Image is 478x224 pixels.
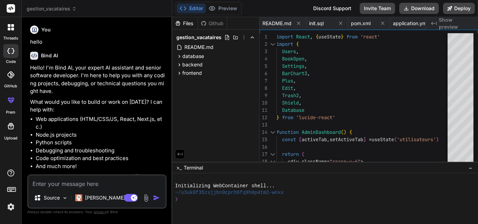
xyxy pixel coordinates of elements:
div: 18 [260,158,267,165]
label: GitHub [4,83,17,89]
span: , [299,92,302,99]
li: Web applications (HTML/CSS/JS, React, Next.js, etc.) [36,115,165,131]
label: Upload [4,135,17,141]
span: } [276,114,279,121]
label: code [6,59,16,65]
p: Source [44,194,60,201]
span: { [296,41,299,47]
span: − [469,164,472,171]
span: Initializing WebContainer shell... [175,183,275,189]
button: Editor [177,3,206,13]
span: , [327,136,330,143]
img: settings [5,201,17,213]
span: Plus [282,78,293,84]
span: ) [344,129,346,135]
span: = [369,136,372,143]
span: , [310,34,313,40]
button: − [467,162,474,173]
span: , [304,56,307,62]
img: attachment [142,194,150,202]
span: from [346,34,358,40]
div: 9 [260,92,267,99]
span: backend [182,61,203,68]
li: Python scripts [36,139,165,147]
span: useState [318,34,341,40]
span: } [341,34,344,40]
span: README.md [262,20,291,27]
button: Deploy [443,3,475,14]
div: 11 [260,107,267,114]
li: Code optimization and best practices [36,154,165,162]
div: 12 [260,114,267,121]
p: Just let me know what you have in mind! 🚀 [30,173,165,181]
span: ( [394,136,397,143]
span: from [282,114,293,121]
img: Pick Models [62,195,68,201]
span: 'lucide-react' [296,114,335,121]
div: Click to collapse the range. [268,158,277,165]
button: Download [399,3,439,14]
span: = [327,158,330,165]
span: "space-y-6" [330,158,360,165]
span: div className [290,158,327,165]
span: React [296,34,310,40]
p: hello [30,38,165,46]
span: Trash2 [282,92,299,99]
button: Invite Team [360,3,395,14]
span: import [276,41,293,47]
span: ) [436,136,439,143]
span: , [304,63,307,69]
p: Hello! I'm Bind AI, your expert AI assistant and senior software developer. I'm here to help you ... [30,64,165,95]
span: , [307,70,310,77]
span: Terminal [184,164,203,171]
span: init.sql [309,20,324,27]
div: 13 [260,121,267,129]
span: privacy [94,210,106,214]
span: ❯ [175,196,178,203]
div: 15 [260,136,267,143]
span: Shield [282,100,299,106]
span: activeTab [302,136,327,143]
span: { [349,129,352,135]
div: 10 [260,99,267,107]
span: > [360,158,363,165]
span: , [293,78,296,84]
span: frontend [182,70,202,77]
span: [ [299,136,302,143]
span: ~/u3uk0f35zsjjbn9cprh6fq9h0p4tm2-wnxx [175,189,284,196]
span: import [276,34,293,40]
div: 2 [260,41,267,48]
li: Debugging and troubleshooting [36,147,165,155]
span: application.yml [393,20,428,27]
img: icon [153,194,160,201]
div: Files [172,20,198,27]
p: What would you like to build or work on [DATE]? I can help with: [30,98,165,114]
span: >_ [176,164,182,171]
div: Click to collapse the range. [268,129,277,136]
span: Database [282,107,304,113]
span: BookOpen [282,56,304,62]
li: Node.js projects [36,131,165,139]
div: Discord Support [309,3,356,14]
div: 7 [260,77,267,85]
div: Click to collapse the range. [268,41,277,48]
span: function [276,129,299,135]
h6: You [41,26,51,33]
span: return [282,151,299,157]
span: { [316,34,318,40]
span: setActiveTab [330,136,363,143]
span: , [296,48,299,55]
span: BarChart3 [282,70,307,77]
div: 6 [260,70,267,77]
div: Github [198,20,227,27]
span: Edit [282,85,293,91]
img: Claude 4 Sonnet [75,194,82,201]
div: 4 [260,55,267,63]
div: 3 [260,48,267,55]
div: 1 [260,33,267,41]
div: 16 [260,143,267,151]
span: database [182,53,204,60]
span: pom.xml [351,20,371,27]
span: ( [341,129,344,135]
span: ( [302,151,304,157]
